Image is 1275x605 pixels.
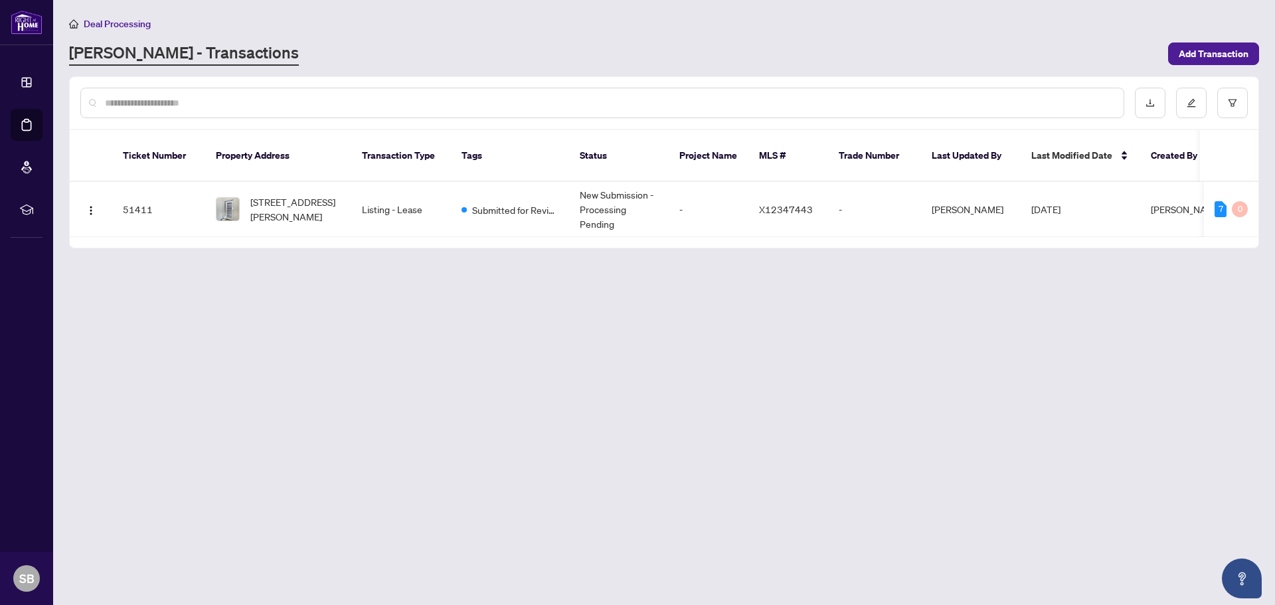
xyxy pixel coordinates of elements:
[216,198,239,220] img: thumbnail-img
[921,130,1021,182] th: Last Updated By
[828,182,921,237] td: -
[828,130,921,182] th: Trade Number
[1187,98,1196,108] span: edit
[351,182,451,237] td: Listing - Lease
[1168,43,1259,65] button: Add Transaction
[1217,88,1248,118] button: filter
[748,130,828,182] th: MLS #
[1222,559,1262,598] button: Open asap
[1176,88,1207,118] button: edit
[86,205,96,216] img: Logo
[1215,201,1227,217] div: 7
[84,18,151,30] span: Deal Processing
[112,130,205,182] th: Ticket Number
[1140,130,1220,182] th: Created By
[69,19,78,29] span: home
[669,130,748,182] th: Project Name
[11,10,42,35] img: logo
[1232,201,1248,217] div: 0
[1135,88,1165,118] button: download
[1031,148,1112,163] span: Last Modified Date
[759,203,813,215] span: X12347443
[921,182,1021,237] td: [PERSON_NAME]
[205,130,351,182] th: Property Address
[112,182,205,237] td: 51411
[1228,98,1237,108] span: filter
[250,195,341,224] span: [STREET_ADDRESS][PERSON_NAME]
[1179,43,1248,64] span: Add Transaction
[19,569,35,588] span: SB
[669,182,748,237] td: -
[451,130,569,182] th: Tags
[351,130,451,182] th: Transaction Type
[569,182,669,237] td: New Submission - Processing Pending
[69,42,299,66] a: [PERSON_NAME] - Transactions
[1031,203,1061,215] span: [DATE]
[1021,130,1140,182] th: Last Modified Date
[80,199,102,220] button: Logo
[569,130,669,182] th: Status
[472,203,558,217] span: Submitted for Review
[1151,203,1223,215] span: [PERSON_NAME]
[1146,98,1155,108] span: download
